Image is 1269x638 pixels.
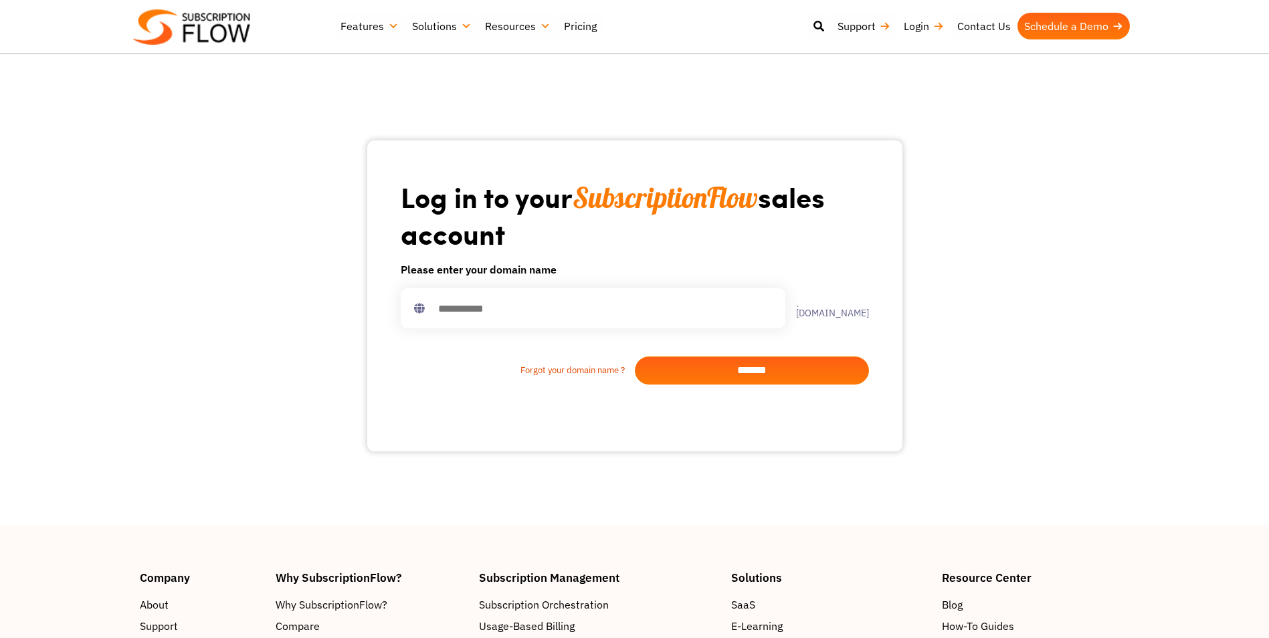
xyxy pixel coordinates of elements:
h4: Why SubscriptionFlow? [276,572,466,583]
a: E-Learning [731,618,929,634]
h6: Please enter your domain name [401,261,869,278]
img: Subscriptionflow [133,9,250,45]
a: Contact Us [951,13,1017,39]
a: Support [831,13,897,39]
span: How-To Guides [942,618,1014,634]
span: About [140,597,169,613]
span: Subscription Orchestration [479,597,609,613]
a: Why SubscriptionFlow? [276,597,466,613]
a: Solutions [405,13,478,39]
h1: Log in to your sales account [401,179,869,251]
a: Features [334,13,405,39]
h4: Solutions [731,572,929,583]
h4: Subscription Management [479,572,718,583]
a: Pricing [557,13,603,39]
h4: Resource Center [942,572,1129,583]
span: Usage-Based Billing [479,618,575,634]
span: Compare [276,618,320,634]
a: Schedule a Demo [1017,13,1130,39]
a: How-To Guides [942,618,1129,634]
a: Compare [276,618,466,634]
h4: Company [140,572,263,583]
label: .[DOMAIN_NAME] [785,299,869,318]
a: About [140,597,263,613]
span: SaaS [731,597,755,613]
span: E-Learning [731,618,783,634]
a: Resources [478,13,557,39]
span: SubscriptionFlow [573,180,758,215]
span: Why SubscriptionFlow? [276,597,387,613]
span: Support [140,618,178,634]
a: Subscription Orchestration [479,597,718,613]
a: Blog [942,597,1129,613]
a: Support [140,618,263,634]
a: SaaS [731,597,929,613]
a: Usage-Based Billing [479,618,718,634]
a: Forgot your domain name ? [401,364,635,377]
span: Blog [942,597,963,613]
a: Login [897,13,951,39]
